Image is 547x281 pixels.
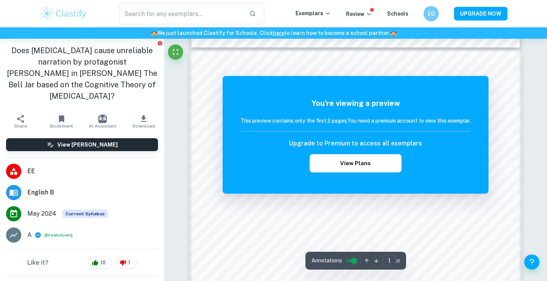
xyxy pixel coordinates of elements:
button: UPGRADE NOW [454,7,507,21]
button: View Plans [310,154,402,172]
a: here [273,30,285,36]
h6: EG [427,9,436,18]
span: Share [14,123,27,129]
h6: Like it? [27,258,49,267]
h6: Upgrade to Premium to access all exemplars [289,139,422,148]
button: Help and Feedback [524,254,539,270]
span: 1 [124,259,134,267]
span: EE [27,167,158,176]
button: EG [424,6,439,21]
span: 🏫 [390,30,397,36]
p: Exemplars [296,9,331,17]
span: May 2024 [27,209,56,218]
h6: This preview contains only the first 2 pages. You need a premium account to view this exemplar. [240,117,471,125]
span: Current Syllabus [62,210,108,218]
span: Bookmark [50,123,73,129]
button: Breakdown [46,232,71,238]
span: Annotations [311,257,342,265]
span: 🏫 [151,30,157,36]
button: View [PERSON_NAME] [6,138,158,151]
h1: Does [MEDICAL_DATA] cause unreliable narration by protagonist [PERSON_NAME] in [PERSON_NAME] The ... [6,45,158,102]
button: Report issue [157,40,163,46]
span: Download [133,123,155,129]
p: Review [346,10,372,18]
button: Download [123,111,164,132]
span: / 2 [396,257,400,264]
span: 10 [96,259,110,267]
img: Clastify logo [40,6,88,21]
button: AI Assistant [82,111,123,132]
p: A [27,230,32,240]
span: English B [27,188,158,197]
h5: You're viewing a preview [240,98,471,109]
div: This exemplar is based on the current syllabus. Feel free to refer to it for inspiration/ideas wh... [62,210,108,218]
button: Fullscreen [168,44,183,60]
input: Search for any exemplars... [119,3,243,24]
span: ( ) [44,232,73,239]
a: Schools [387,11,408,17]
button: Bookmark [41,111,82,132]
h6: View [PERSON_NAME] [57,140,118,149]
span: AI Assistant [89,123,116,129]
img: AI Assistant [98,115,107,123]
h6: We just launched Clastify for Schools. Click to learn how to become a school partner. [2,29,545,37]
